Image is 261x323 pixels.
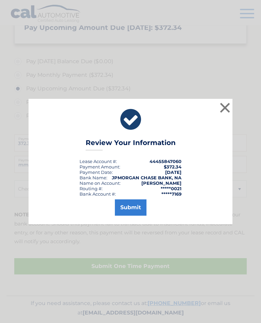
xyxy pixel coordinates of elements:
[80,191,116,197] div: Bank Account #:
[141,180,181,186] strong: [PERSON_NAME]
[80,169,112,175] span: Payment Date
[112,175,181,180] strong: JPMORGAN CHASE BANK, NA
[165,169,181,175] span: [DATE]
[218,101,232,114] button: ×
[80,186,103,191] div: Routing #:
[80,175,107,180] div: Bank Name:
[80,164,120,169] div: Payment Amount:
[86,139,176,150] h3: Review Your Information
[80,169,113,175] div: :
[164,164,181,169] span: $372.34
[80,159,117,164] div: Lease Account #:
[150,159,181,164] strong: 44455847060
[115,199,146,216] button: Submit
[80,180,121,186] div: Name on Account:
